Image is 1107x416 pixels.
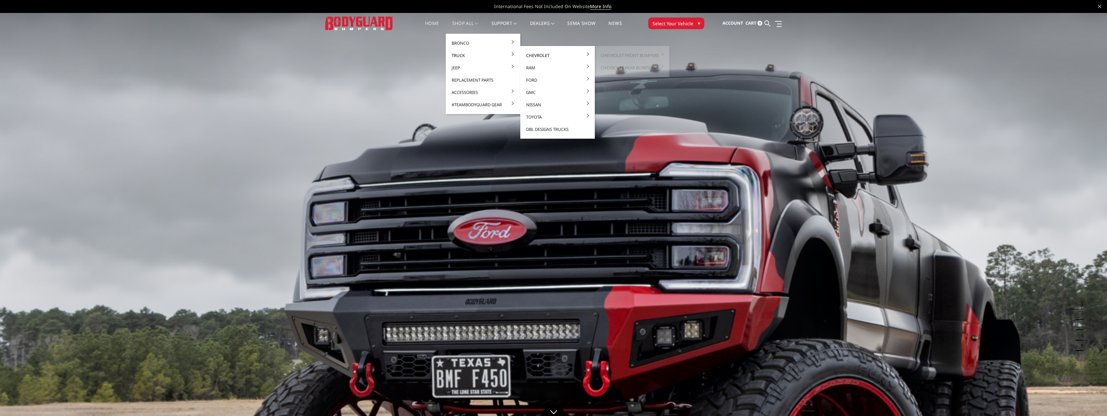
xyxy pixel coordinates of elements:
[652,20,693,27] span: Select Your Vehicle
[523,74,592,86] a: Ford
[597,62,667,74] a: Chevrolet Rear Bumpers
[608,21,622,34] a: News
[530,21,555,34] a: Dealers
[757,21,762,26] span: 0
[523,111,592,123] a: Toyota
[448,86,518,98] a: Accessories
[745,20,756,26] span: Cart
[448,37,518,49] a: Bronco
[425,21,439,34] a: Home
[452,21,479,34] a: shop all
[325,17,393,30] img: BODYGUARD BUMPERS
[745,15,762,32] a: Cart 0
[448,49,518,62] a: Truck
[542,405,565,416] a: Click to Down
[567,21,595,34] a: SEMA Show
[1077,299,1084,309] button: 1 of 5
[523,62,592,74] a: Ram
[448,62,518,74] a: Jeep
[597,49,667,62] a: Chevrolet Front Bumpers
[590,3,611,10] a: More Info
[491,21,517,34] a: Support
[648,17,704,29] button: Select Your Vehicle
[1077,309,1084,320] button: 2 of 5
[1077,341,1084,351] button: 5 of 5
[1077,330,1084,341] button: 4 of 5
[523,123,592,135] a: DBL Designs Trucks
[523,98,592,111] a: Nissan
[448,74,518,86] a: Replacement Parts
[698,20,700,27] span: ▾
[523,49,592,62] a: Chevrolet
[523,86,592,98] a: GMC
[1077,320,1084,330] button: 3 of 5
[722,15,743,32] a: Account
[448,98,518,111] a: #TeamBodyguard Gear
[722,20,743,26] span: Account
